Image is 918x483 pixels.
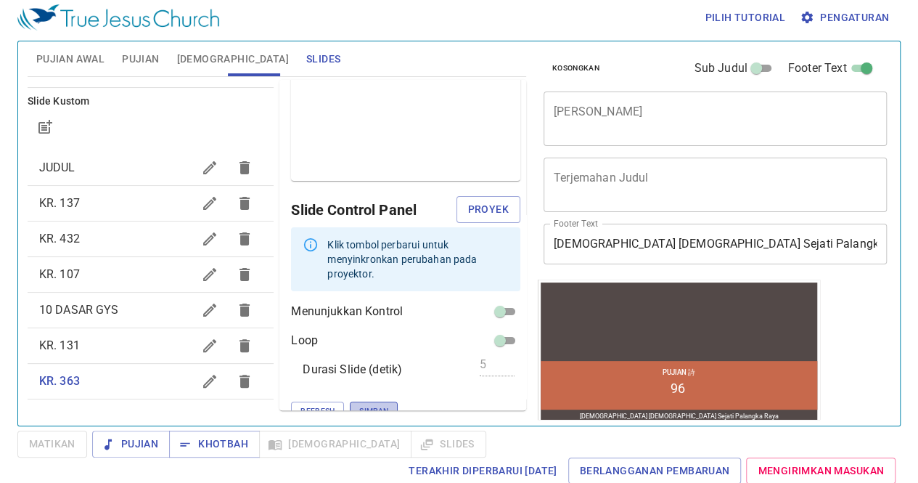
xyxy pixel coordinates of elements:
[28,293,274,328] div: 10 DASAR GYS
[28,222,274,256] div: KR. 432
[39,338,80,352] span: KR. 131
[39,374,80,388] span: KR. 363
[39,161,75,174] span: JUDUL
[538,280,820,425] iframe: from-child
[92,431,170,458] button: Pujian
[468,200,509,219] span: Proyek
[409,462,557,480] span: Terakhir Diperbarui [DATE]
[28,364,274,399] div: KR. 363
[28,257,274,292] div: KR. 107
[291,198,456,222] h6: Slide Control Panel
[28,94,274,110] h6: Slide Kustom
[291,402,344,421] button: Refresh
[39,196,80,210] span: KR. 137
[694,60,747,77] span: Sub Judul
[699,4,791,31] button: Pilih tutorial
[39,267,80,281] span: KR. 107
[122,50,159,68] span: Pujian
[327,232,509,287] div: Klik tombol perbarui untuk menyinkronkan perubahan pada proyektor.
[36,50,104,68] span: Pujian Awal
[28,186,274,221] div: KR. 137
[300,405,335,418] span: Refresh
[28,150,274,185] div: JUDUL
[39,232,80,245] span: KR. 432
[456,196,520,223] button: Proyek
[181,435,248,453] span: Khotbah
[705,9,785,27] span: Pilih tutorial
[758,462,884,480] span: Mengirimkan Masukan
[788,60,847,77] span: Footer Text
[291,332,318,349] p: Loop
[552,62,599,75] span: Kosongkan
[39,303,119,317] span: 10 DASAR GYS
[544,60,608,77] button: Kosongkan
[104,435,158,453] span: Pujian
[580,462,730,480] span: Berlangganan Pembaruan
[803,9,889,27] span: Pengaturan
[306,50,340,68] span: Slides
[350,402,398,421] button: Simpan
[291,303,403,320] p: Menunjukkan Kontrol
[303,361,402,378] p: Durasi Slide (detik)
[797,4,895,31] button: Pengaturan
[169,431,260,458] button: Khotbah
[177,50,289,68] span: [DEMOGRAPHIC_DATA]
[359,405,388,418] span: Simpan
[28,328,274,363] div: KR. 131
[17,4,219,31] img: True Jesus Church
